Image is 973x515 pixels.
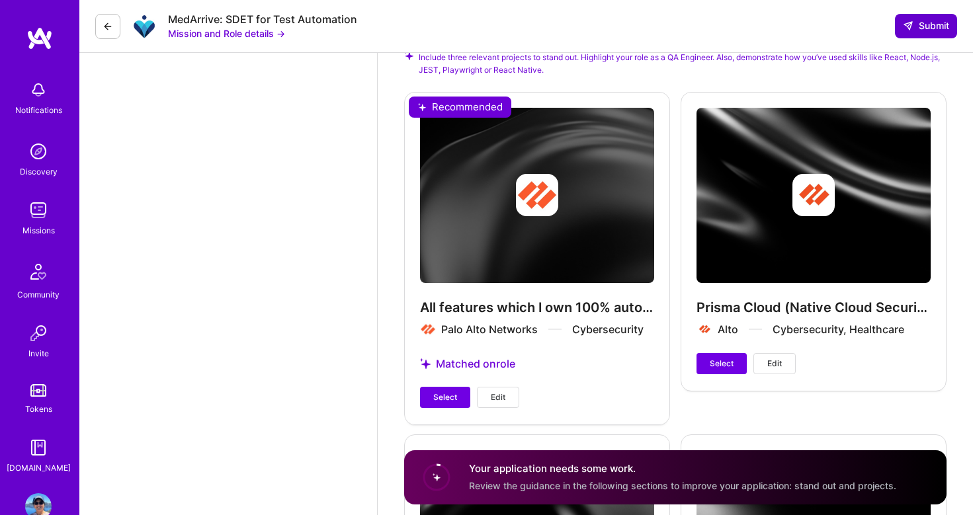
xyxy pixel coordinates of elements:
h4: Your application needs some work. [469,462,896,476]
span: Review the guidance in the following sections to improve your application: stand out and projects. [469,480,896,491]
span: Edit [767,358,782,370]
span: Edit [491,391,505,403]
div: Missions [22,223,55,237]
button: Edit [477,387,519,408]
button: Select [420,387,470,408]
i: icon LeftArrowDark [103,21,113,32]
img: Company Logo [131,13,157,40]
img: discovery [25,138,52,165]
div: Community [17,288,60,301]
span: Select [433,391,457,403]
span: Submit [903,19,949,32]
img: logo [26,26,53,50]
div: Invite [28,346,49,360]
img: tokens [30,384,46,397]
i: icon SendLight [903,20,913,31]
img: teamwork [25,197,52,223]
div: [DOMAIN_NAME] [7,461,71,475]
div: Tokens [25,402,52,416]
img: bell [25,77,52,103]
div: Notifications [15,103,62,117]
div: Discovery [20,165,58,178]
img: Invite [25,320,52,346]
button: Mission and Role details → [168,26,285,40]
span: Select [710,358,734,370]
button: Edit [753,353,796,374]
button: Select [697,353,747,374]
img: guide book [25,434,52,461]
span: Include three relevant projects to stand out. Highlight your role as a QA Engineer. Also, demonst... [419,51,947,76]
img: Community [22,256,54,288]
button: Submit [895,14,957,38]
div: MedArrive: SDET for Test Automation [168,13,357,26]
i: Check [404,51,413,60]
